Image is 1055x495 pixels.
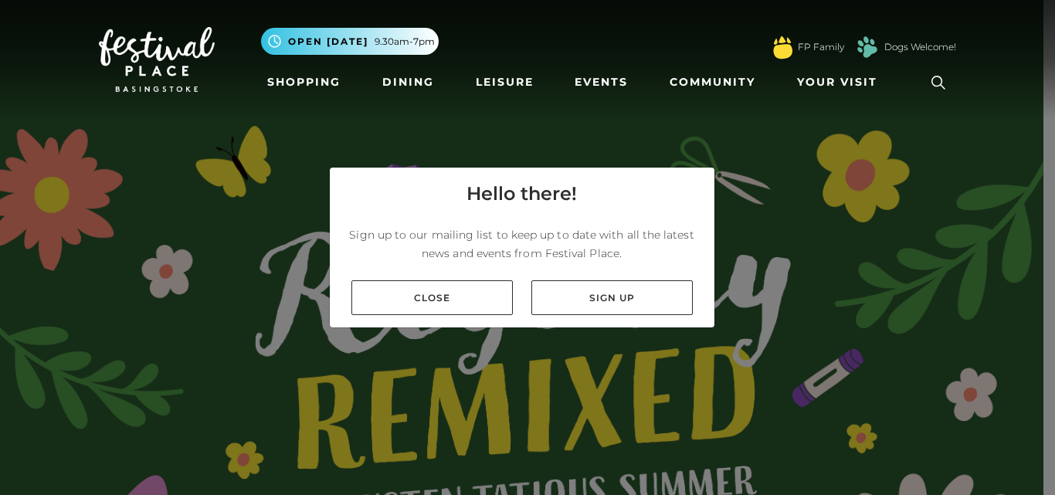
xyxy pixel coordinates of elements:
a: FP Family [798,40,844,54]
img: Festival Place Logo [99,27,215,92]
span: 9.30am-7pm [375,35,435,49]
a: Community [663,68,762,97]
a: Your Visit [791,68,891,97]
h4: Hello there! [466,180,577,208]
a: Sign up [531,280,693,315]
span: Your Visit [797,74,877,90]
a: Leisure [470,68,540,97]
button: Open [DATE] 9.30am-7pm [261,28,439,55]
a: Dining [376,68,440,97]
p: Sign up to our mailing list to keep up to date with all the latest news and events from Festival ... [342,225,702,263]
a: Events [568,68,634,97]
a: Dogs Welcome! [884,40,956,54]
a: Shopping [261,68,347,97]
a: Close [351,280,513,315]
span: Open [DATE] [288,35,368,49]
